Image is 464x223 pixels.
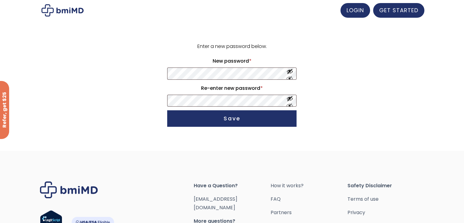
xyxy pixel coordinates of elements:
[270,195,347,203] a: FAQ
[167,83,297,93] label: Re-enter new password
[167,56,297,66] label: New password
[270,181,347,190] a: How it works?
[373,3,424,18] a: GET STARTED
[347,195,424,203] a: Terms of use
[286,95,293,106] button: Show password
[166,42,297,51] p: Enter a new password below.
[340,3,370,18] a: LOGIN
[347,181,424,190] span: Safety Disclaimer
[347,6,364,14] span: LOGIN
[286,68,293,79] button: Show password
[270,208,347,217] a: Partners
[379,6,418,14] span: GET STARTED
[167,110,297,127] button: Save
[194,181,271,190] span: Have a Question?
[194,196,237,211] a: [EMAIL_ADDRESS][DOMAIN_NAME]
[40,181,98,198] img: Brand Logo
[41,4,84,16] img: My account
[347,208,424,217] a: Privacy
